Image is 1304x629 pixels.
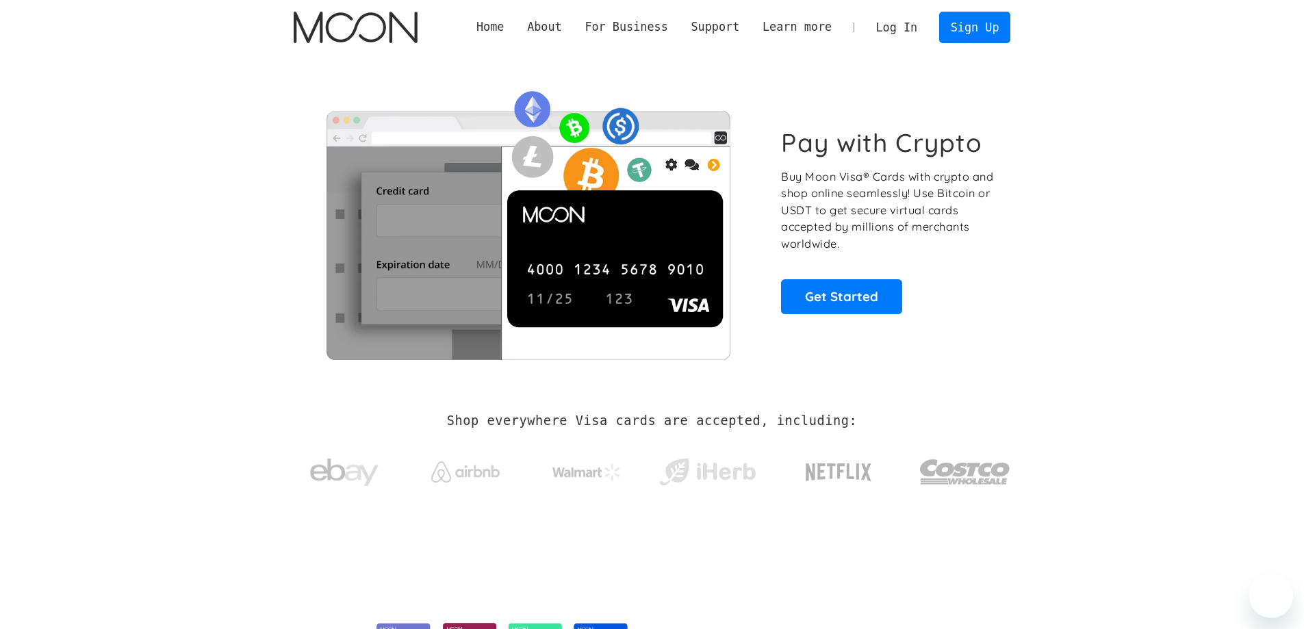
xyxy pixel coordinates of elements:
[919,433,1011,504] a: Costco
[515,18,573,36] div: About
[778,441,900,496] a: Netflix
[680,18,751,36] div: Support
[763,18,832,36] div: Learn more
[656,441,758,497] a: iHerb
[804,455,873,489] img: Netflix
[574,18,680,36] div: For Business
[939,12,1010,42] a: Sign Up
[781,168,995,253] p: Buy Moon Visa® Cards with crypto and shop online seamlessly! Use Bitcoin or USDT to get secure vi...
[527,18,562,36] div: About
[751,18,843,36] div: Learn more
[294,81,763,359] img: Moon Cards let you spend your crypto anywhere Visa is accepted.
[310,451,379,494] img: ebay
[465,18,515,36] a: Home
[781,279,902,313] a: Get Started
[294,437,396,501] a: ebay
[552,464,621,480] img: Walmart
[447,413,857,428] h2: Shop everywhere Visa cards are accepted, including:
[431,461,500,483] img: Airbnb
[294,12,418,43] a: home
[294,12,418,43] img: Moon Logo
[781,127,982,158] h1: Pay with Crypto
[865,12,929,42] a: Log In
[691,18,739,36] div: Support
[585,18,667,36] div: For Business
[1249,574,1293,618] iframe: Button to launch messaging window
[535,450,637,487] a: Walmart
[414,448,516,489] a: Airbnb
[656,454,758,490] img: iHerb
[919,446,1011,498] img: Costco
